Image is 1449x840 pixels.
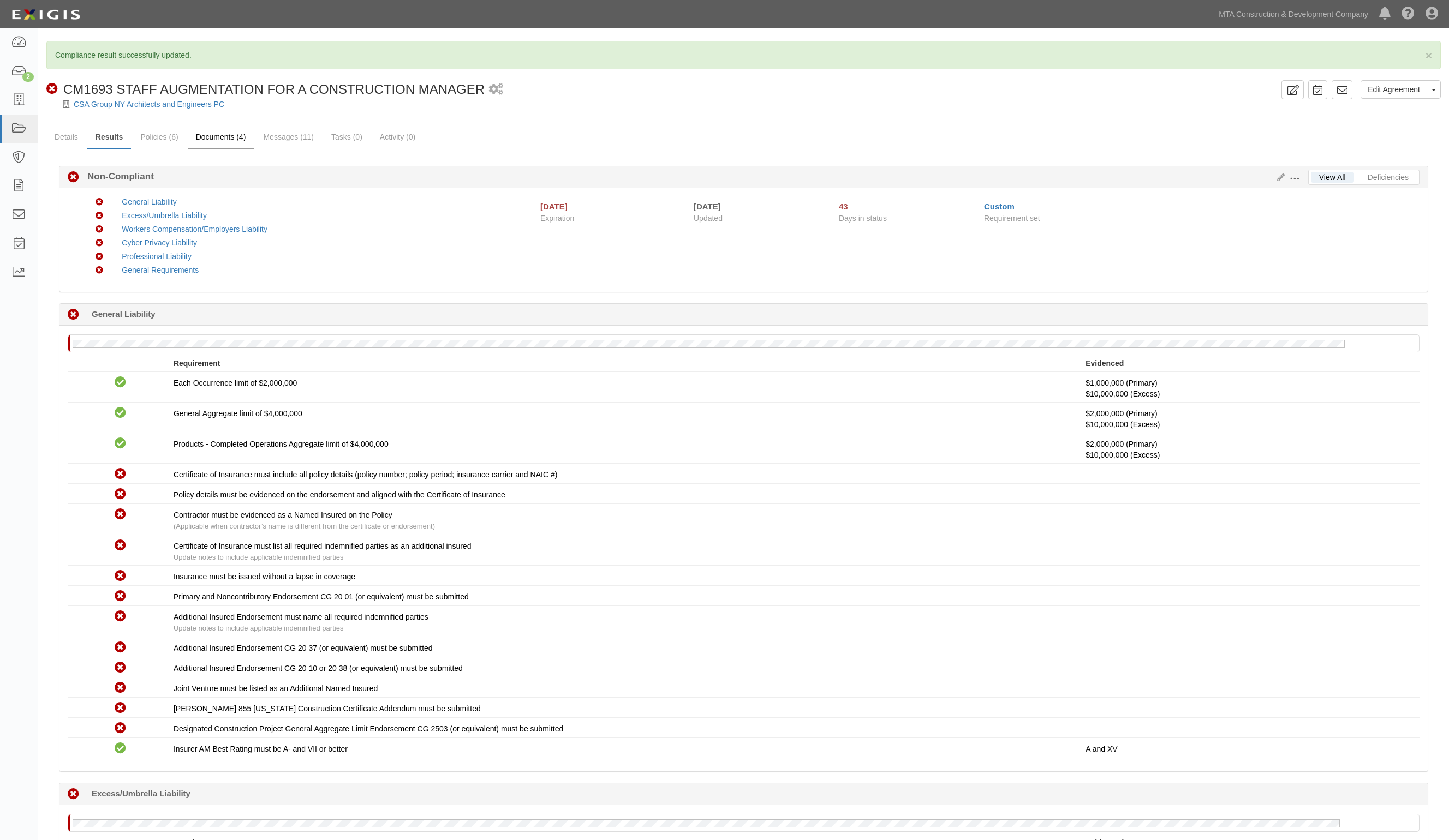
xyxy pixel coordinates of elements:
p: $2,000,000 (Primary) [1086,408,1411,430]
span: Primary and Noncontributory Endorsement CG 20 01 (or equivalent) must be submitted [174,592,469,601]
i: Non-Compliant [96,253,103,261]
a: MTA Construction & Development Company [1213,3,1374,25]
img: Logo [8,5,84,25]
a: Results [87,126,132,149]
i: Non-Compliant [115,642,126,653]
i: Non-Compliant [115,571,126,582]
i: Non-Compliant [115,469,126,480]
a: Workers Compensation/Employers Liability [122,225,267,233]
span: (Applicable when contractor’s name is different from the certificate or endorsement) [174,522,435,530]
i: Non-Compliant [96,199,103,206]
span: Policy #7092624500 Insurer: Continental Casualty Company [1086,451,1160,459]
i: Compliant [115,438,126,449]
span: CM1693 STAFF AUGMENTATION FOR A CONSTRUCTION MANAGER [63,82,485,97]
a: Policies (6) [132,126,186,148]
span: Days in status [839,214,887,223]
i: Compliant [115,743,126,754]
p: Compliance result successfully updated. [55,50,1432,61]
i: Non-Compliant [115,509,126,520]
span: Insurance must be issued without a lapse in coverage [174,572,355,581]
div: 2 [22,72,34,82]
i: Non-Compliant [96,239,103,247]
i: Non-Compliant [96,226,103,233]
button: Close [1426,50,1432,61]
span: Joint Venture must be listed as an Additional Named Insured [174,684,378,693]
a: Tasks (0) [323,126,371,148]
b: Non-Compliant [79,170,154,183]
a: General Requirements [122,266,199,274]
a: Details [46,126,86,148]
a: Documents (4) [188,126,254,149]
p: $1,000,000 (Primary) [1086,377,1411,399]
a: Edit Agreement [1361,80,1427,99]
span: Updated [694,214,723,223]
a: Activity (0) [372,126,424,148]
div: [DATE] [694,201,822,212]
span: Products - Completed Operations Aggregate limit of $4,000,000 [174,440,389,448]
span: Certificate of Insurance must include all policy details (policy number; policy period; insurance... [174,470,557,479]
strong: Requirement [174,359,220,368]
span: Each Occurrence limit of $2,000,000 [174,379,297,387]
a: View All [1311,172,1354,183]
span: Additional Insured Endorsement CG 20 37 (or equivalent) must be submitted [174,644,433,652]
a: Professional Liability [122,252,192,261]
span: Requirement set [984,214,1040,223]
a: Messages (11) [255,126,322,148]
i: Non-Compliant [115,489,126,500]
p: A and XV [1086,743,1411,754]
span: Certificate of Insurance must list all required indemnified parties as an additional insured [174,542,472,550]
span: Policy #7092624500 Insurer: Continental Casualty Company [1086,420,1160,429]
div: CM1693 STAFF AUGMENTATION FOR A CONSTRUCTION MANAGER [46,80,485,99]
i: Non-Compliant [46,83,58,95]
i: 1 scheduled workflow [489,84,503,95]
a: Deficiencies [1359,172,1417,183]
span: Insurer AM Best Rating must be A- and VII or better [174,745,348,753]
a: CSA Group NY Architects and Engineers PC [74,100,224,109]
span: Update notes to include applicable indemnified parties [174,624,343,632]
a: Edit Results [1273,173,1285,182]
i: Non-Compliant [115,723,126,734]
i: Non-Compliant [115,703,126,714]
span: General Aggregate limit of $4,000,000 [174,409,302,418]
i: Help Center - Complianz [1402,8,1415,21]
i: Non-Compliant [115,540,126,551]
span: [PERSON_NAME] 855 [US_STATE] Construction Certificate Addendum must be submitted [174,704,481,713]
i: Non-Compliant 43 days (since 07/21/2025) [68,789,79,800]
i: Non-Compliant 43 days (since 07/21/2025) [68,309,79,321]
i: Non-Compliant [96,212,103,220]
span: Policy #7092624500 Insurer: Continental Casualty Company [1086,389,1160,398]
i: Non-Compliant [96,267,103,274]
div: [DATE] [540,201,568,212]
a: Cyber Privacy Liability [122,238,197,247]
span: Expiration [540,213,685,224]
span: Designated Construction Project General Aggregate Limit Endorsement CG 2503 (or equivalent) must ... [174,724,563,733]
i: Compliant [115,377,126,388]
b: Excess/Umbrella Liability [92,788,190,799]
i: Non-Compliant [68,172,79,183]
a: Excess/Umbrella Liability [122,211,207,220]
i: Compliant [115,407,126,419]
p: $2,000,000 (Primary) [1086,439,1411,460]
a: General Liability [122,197,176,206]
a: Custom [984,202,1015,211]
span: Additional Insured Endorsement must name all required indemnified parties [174,613,428,621]
i: Non-Compliant [115,662,126,674]
strong: Evidenced [1086,359,1124,368]
i: Non-Compliant [115,682,126,694]
b: General Liability [92,308,156,320]
i: Non-Compliant [115,591,126,602]
span: Contractor must be evidenced as a Named Insured on the Policy [174,511,392,519]
span: Additional Insured Endorsement CG 20 10 or 20 38 (or equivalent) must be submitted [174,664,463,673]
div: Since 07/21/2025 [839,201,976,212]
span: Policy details must be evidenced on the endorsement and aligned with the Certificate of Insurance [174,490,505,499]
i: Non-Compliant [115,611,126,622]
span: Update notes to include applicable indemnified parties [174,553,343,561]
span: × [1426,49,1432,62]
